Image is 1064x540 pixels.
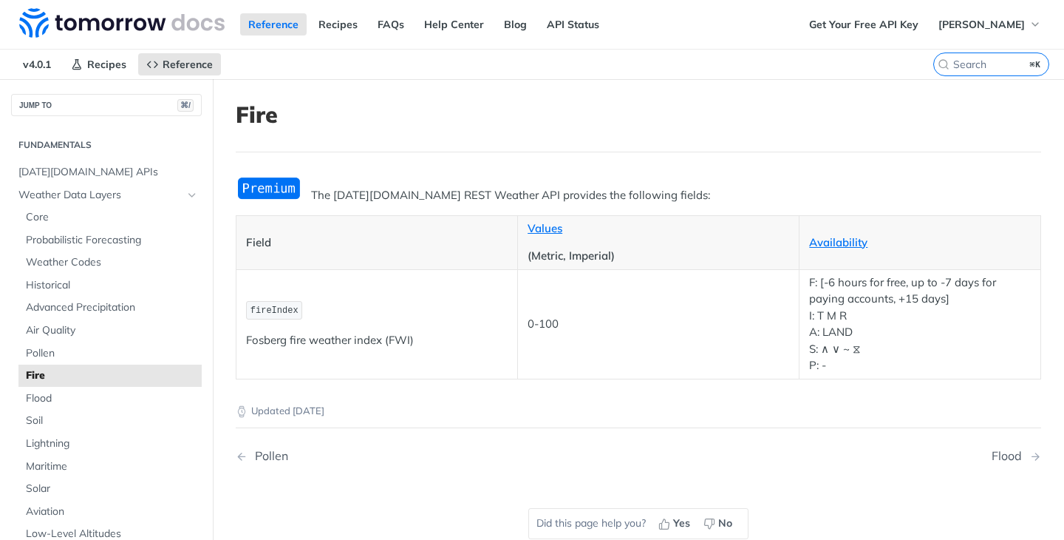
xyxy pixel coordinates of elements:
a: Soil [18,410,202,432]
span: fireIndex [250,306,299,316]
a: Maritime [18,456,202,478]
span: Aviation [26,504,198,519]
kbd: ⌘K [1026,57,1045,72]
img: Tomorrow.io Weather API Docs [19,8,225,38]
span: ⌘/ [177,99,194,112]
a: Recipes [63,53,134,75]
span: Advanced Precipitation [26,300,198,315]
a: Help Center [416,13,492,36]
button: JUMP TO⌘/ [11,94,202,116]
span: Weather Codes [26,255,198,270]
a: Lightning [18,433,202,455]
button: Yes [653,513,698,535]
a: Reference [240,13,307,36]
span: Soil [26,414,198,428]
a: Weather Data LayersHide subpages for Weather Data Layers [11,184,202,206]
span: Solar [26,482,198,496]
span: Air Quality [26,323,198,338]
span: Historical [26,278,198,293]
span: No [718,516,732,531]
a: Reference [138,53,221,75]
div: Flood [992,449,1029,463]
span: Fire [26,368,198,383]
a: Air Quality [18,320,202,342]
svg: Search [938,58,949,70]
a: Advanced Precipitation [18,297,202,319]
a: Fire [18,365,202,387]
p: The [DATE][DOMAIN_NAME] REST Weather API provides the following fields: [236,187,1041,204]
h1: Fire [236,101,1041,128]
a: [DATE][DOMAIN_NAME] APIs [11,161,202,183]
span: Recipes [87,58,126,71]
a: Blog [496,13,535,36]
div: Did this page help you? [528,508,748,539]
span: [PERSON_NAME] [938,18,1025,31]
span: Yes [673,516,690,531]
a: Next Page: Flood [992,449,1041,463]
p: F: [-6 hours for free, up to -7 days for paying accounts, +15 days] I: T M R A: LAND S: ∧ ∨ ~ ⧖ P: - [809,274,1031,374]
span: Lightning [26,436,198,451]
span: Core [26,210,198,225]
span: Maritime [26,459,198,474]
p: Updated [DATE] [236,404,1041,419]
a: Pollen [18,342,202,365]
button: Hide subpages for Weather Data Layers [186,189,198,201]
span: Weather Data Layers [18,188,183,203]
a: API Status [539,13,607,36]
span: v4.0.1 [15,53,59,75]
a: Availability [809,235,867,249]
nav: Pagination Controls [236,434,1041,478]
h2: Fundamentals [11,138,202,152]
button: [PERSON_NAME] [930,13,1049,36]
a: Weather Codes [18,252,202,274]
span: Reference [163,58,213,71]
a: FAQs [369,13,412,36]
a: Get Your Free API Key [801,13,927,36]
span: Pollen [26,346,198,361]
span: [DATE][DOMAIN_NAME] APIs [18,165,198,180]
a: Previous Page: Pollen [236,449,581,463]
a: Historical [18,274,202,297]
a: Recipes [310,13,366,36]
p: Fosberg fire weather index (FWI) [246,332,508,349]
p: 0-100 [528,316,789,333]
p: (Metric, Imperial) [528,248,789,265]
div: Pollen [248,449,288,463]
span: Probabilistic Forecasting [26,233,198,248]
a: Core [18,206,202,229]
p: Field [246,234,508,252]
a: Aviation [18,501,202,523]
a: Values [528,221,562,235]
button: No [698,513,740,535]
a: Flood [18,388,202,410]
span: Flood [26,391,198,406]
a: Solar [18,478,202,500]
a: Probabilistic Forecasting [18,229,202,252]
